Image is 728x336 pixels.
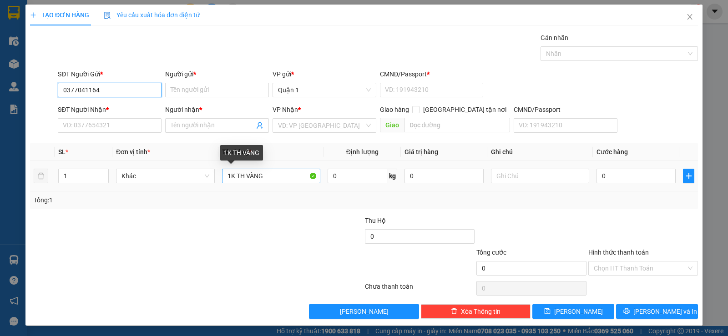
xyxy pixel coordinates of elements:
[99,11,121,33] img: logo.jpg
[364,281,475,297] div: Chưa thanh toán
[116,148,150,155] span: Đơn vị tính
[278,83,371,97] span: Quận 1
[597,148,628,155] span: Cước hàng
[487,143,593,161] th: Ghi chú
[677,5,703,30] button: Close
[421,304,531,319] button: deleteXóa Thông tin
[476,249,506,256] span: Tổng cước
[616,304,698,319] button: printer[PERSON_NAME] và In
[165,69,269,79] div: Người gửi
[34,169,48,183] button: delete
[404,148,438,155] span: Giá trị hàng
[104,11,200,19] span: Yêu cầu xuất hóa đơn điện tử
[404,169,484,183] input: 0
[514,105,617,115] div: CMND/Passport
[532,304,614,319] button: save[PERSON_NAME]
[365,217,386,224] span: Thu Hộ
[340,306,389,316] span: [PERSON_NAME]
[273,106,298,113] span: VP Nhận
[165,105,269,115] div: Người nhận
[388,169,397,183] span: kg
[309,304,419,319] button: [PERSON_NAME]
[76,43,125,55] li: (c) 2017
[686,13,693,20] span: close
[56,13,90,103] b: Trà Lan Viên - Gửi khách hàng
[76,35,125,42] b: [DOMAIN_NAME]
[404,118,511,132] input: Dọc đường
[683,169,694,183] button: plus
[380,106,409,113] span: Giao hàng
[58,69,162,79] div: SĐT Người Gửi
[104,12,111,19] img: icon
[30,11,89,19] span: TẠO ĐƠN HÀNG
[380,118,404,132] span: Giao
[346,148,379,155] span: Định lượng
[273,69,376,79] div: VP gửi
[544,308,551,315] span: save
[11,59,33,101] b: Trà Lan Viên
[30,12,36,18] span: plus
[633,306,697,316] span: [PERSON_NAME] và In
[222,169,320,183] input: VD: Bàn, Ghế
[34,195,282,205] div: Tổng: 1
[683,172,694,180] span: plus
[588,249,649,256] label: Hình thức thanh toán
[491,169,589,183] input: Ghi Chú
[554,306,603,316] span: [PERSON_NAME]
[256,122,263,129] span: user-add
[380,69,484,79] div: CMND/Passport
[220,145,263,160] div: 1K TH VÀNG
[58,148,66,155] span: SL
[461,306,500,316] span: Xóa Thông tin
[121,169,209,183] span: Khác
[58,105,162,115] div: SĐT Người Nhận
[420,105,510,115] span: [GEOGRAPHIC_DATA] tận nơi
[623,308,630,315] span: printer
[541,34,568,41] label: Gán nhãn
[451,308,457,315] span: delete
